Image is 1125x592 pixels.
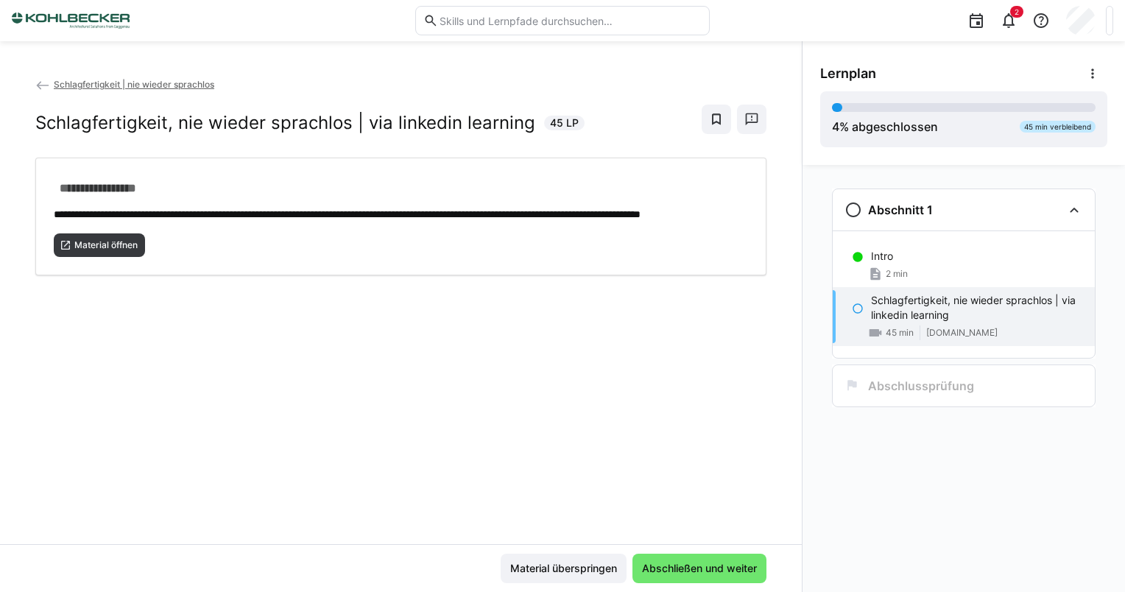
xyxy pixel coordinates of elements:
p: Schlagfertigkeit, nie wieder sprachlos | via linkedin learning [871,293,1083,323]
span: Lernplan [820,66,876,82]
div: % abgeschlossen [832,118,938,135]
h2: Schlagfertigkeit, nie wieder sprachlos | via linkedin learning [35,112,535,134]
span: Abschließen und weiter [640,561,759,576]
div: 45 min verbleibend [1020,121,1096,133]
span: Material überspringen [508,561,619,576]
span: Schlagfertigkeit | nie wieder sprachlos [54,79,214,90]
span: 2 min [886,268,908,280]
button: Material überspringen [501,554,627,583]
span: [DOMAIN_NAME] [926,327,998,339]
p: Intro [871,249,893,264]
h3: Abschnitt 1 [868,202,933,217]
button: Abschließen und weiter [632,554,766,583]
span: 2 [1015,7,1019,16]
span: 4 [832,119,839,134]
span: 45 min [886,327,914,339]
button: Material öffnen [54,233,145,257]
span: 45 LP [550,116,579,130]
input: Skills und Lernpfade durchsuchen… [438,14,702,27]
span: Material öffnen [73,239,139,251]
a: Schlagfertigkeit | nie wieder sprachlos [35,79,214,90]
h3: Abschlussprüfung [868,378,974,393]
